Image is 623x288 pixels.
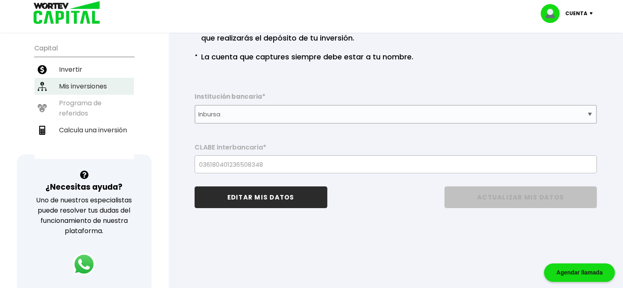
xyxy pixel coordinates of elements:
[198,156,593,173] input: 18 dígitos
[444,186,597,208] button: ACTUALIZAR MIS DATOS
[34,78,134,95] a: Mis inversiones
[27,195,141,236] p: Uno de nuestros especialistas puede resolver tus dudas del funcionamiento de nuestra plataforma.
[195,93,597,105] label: Institución bancaria
[38,126,47,135] img: calculadora-icon.17d418c4.svg
[195,143,597,156] label: CLABE interbancaria
[195,186,327,208] button: EDITAR MIS DATOS
[45,181,122,193] h3: ¿Necesitas ayuda?
[195,49,197,61] span: ·
[72,253,95,276] img: logos_whatsapp-icon.242b2217.svg
[38,82,47,91] img: inversiones-icon.6695dc30.svg
[34,39,134,159] ul: Capital
[541,4,565,23] img: profile-image
[587,12,598,15] img: icon-down
[34,61,134,78] a: Invertir
[565,7,587,20] p: Cuenta
[544,263,615,282] div: Agendar llamada
[34,122,134,138] a: Calcula una inversión
[38,65,47,74] img: invertir-icon.b3b967d7.svg
[195,49,413,63] p: La cuenta que captures siempre debe estar a tu nombre.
